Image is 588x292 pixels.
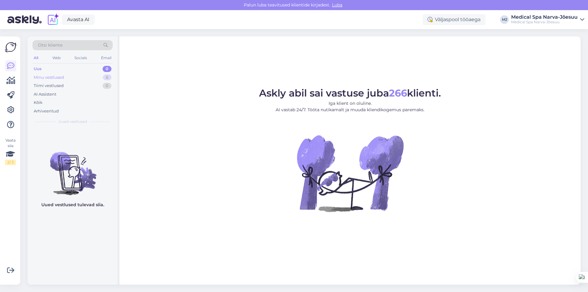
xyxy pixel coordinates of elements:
span: Askly abil sai vastuse juba klienti. [259,87,441,99]
div: 0 [103,83,111,89]
div: Medical Spa Narva-Jõesuu [511,20,578,25]
div: Web [51,54,62,62]
p: Uued vestlused tulevad siia. [41,202,104,208]
div: Tiimi vestlused [34,83,64,89]
div: Kõik [34,100,43,106]
div: 6 [103,74,111,81]
div: MJ [500,15,509,24]
span: Otsi kliente [38,42,62,48]
b: 266 [389,87,407,99]
div: Minu vestlused [34,74,64,81]
div: Socials [73,54,88,62]
img: explore-ai [47,13,59,26]
div: Email [100,54,113,62]
span: Luba [330,2,344,8]
p: Iga klient on oluline. AI vastab 24/7. Tööta nutikamalt ja muuda kliendikogemus paremaks. [259,100,441,113]
div: 2 / 3 [5,160,16,165]
div: AI Assistent [34,91,56,97]
div: Arhiveeritud [34,108,59,114]
a: Avasta AI [62,14,95,25]
img: Askly Logo [5,41,17,53]
div: Väljaspool tööaega [423,14,485,25]
div: Medical Spa Narva-Jõesuu [511,15,578,20]
span: Uued vestlused [58,119,87,124]
div: Vaata siia [5,138,16,165]
div: Uus [34,66,42,72]
img: No Chat active [295,118,405,228]
a: Medical Spa Narva-JõesuuMedical Spa Narva-Jõesuu [511,15,584,25]
img: No chats [28,141,118,196]
div: All [32,54,40,62]
div: 0 [103,66,111,72]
